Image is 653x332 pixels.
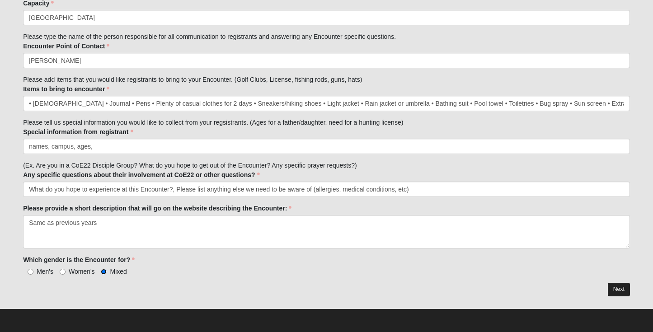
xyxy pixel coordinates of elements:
[28,269,33,275] input: Men's
[23,255,135,264] label: Which gender is the Encounter for?
[23,170,259,179] label: Any specific questions about their involvement at CoE22 or other questions?
[37,268,53,275] span: Men's
[101,269,107,275] input: Mixed
[23,204,291,213] label: Please provide a short description that will go on the website describing the Encounter:
[23,127,133,136] label: Special information from registrant
[608,283,630,296] a: Next
[110,268,127,275] span: Mixed
[60,269,66,275] input: Women's
[23,42,109,51] label: Encounter Point of Contact
[69,268,95,275] span: Women's
[23,84,109,94] label: Items to bring to encounter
